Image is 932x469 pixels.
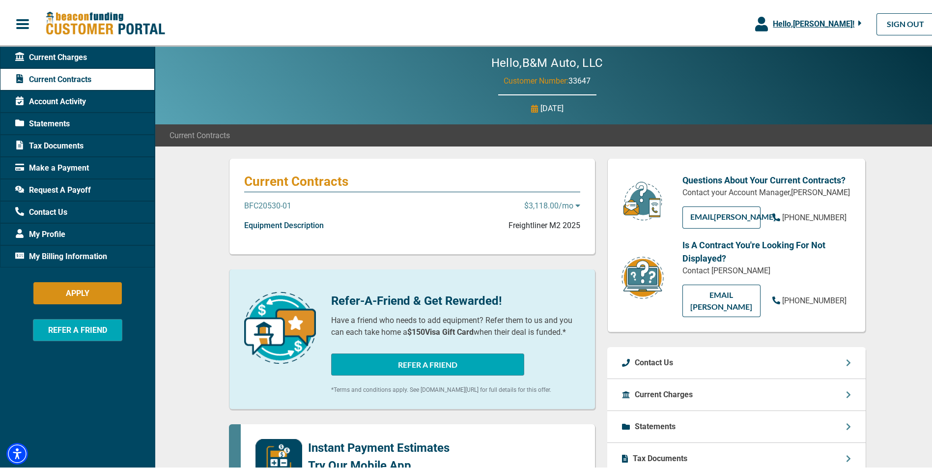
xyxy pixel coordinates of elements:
a: EMAIL [PERSON_NAME] [682,283,761,315]
span: Current Charges [15,50,87,61]
span: Current Contracts [169,128,230,140]
p: $3,118.00 /mo [524,198,580,210]
img: refer-a-friend-icon.png [244,290,316,362]
span: Account Activity [15,94,86,106]
p: Tax Documents [633,451,687,463]
p: Freightliner M2 2025 [508,218,580,230]
span: My Profile [15,227,65,238]
span: Contact Us [15,205,67,216]
button: REFER A FRIEND [33,317,122,339]
b: $150 Visa Gift Card [407,325,474,335]
p: Contact [PERSON_NAME] [682,263,850,275]
span: Statements [15,116,70,128]
span: Customer Number: [504,74,568,84]
p: Current Contracts [244,172,580,187]
a: EMAIL[PERSON_NAME] [682,205,761,227]
p: BFC20530-01 [244,198,291,210]
p: Contact your Account Manager, [PERSON_NAME] [682,185,850,197]
p: *Terms and conditions apply. See [DOMAIN_NAME][URL] for full details for this offer. [331,383,580,392]
span: Tax Documents [15,138,84,150]
a: [PHONE_NUMBER] [772,293,847,305]
span: Request A Payoff [15,182,91,194]
p: Instant Payment Estimates [308,437,450,455]
p: Questions About Your Current Contracts? [682,172,850,185]
p: Refer-A-Friend & Get Rewarded! [331,290,580,308]
img: contract-icon.png [621,254,665,298]
span: My Billing Information [15,249,107,261]
h2: Hello, B&M Auto, LLC [462,54,633,68]
p: Is A Contract You're Looking For Not Displayed? [682,236,850,263]
span: 33647 [568,74,591,84]
span: [PHONE_NUMBER] [782,211,847,220]
img: customer-service.png [621,179,665,220]
button: APPLY [33,280,122,302]
p: Current Charges [635,387,693,399]
img: Beacon Funding Customer Portal Logo [45,9,165,34]
div: Accessibility Menu [6,441,28,463]
span: Make a Payment [15,160,89,172]
p: Equipment Description [244,218,324,230]
span: [PHONE_NUMBER] [782,294,847,303]
span: Hello, [PERSON_NAME] ! [773,17,854,27]
p: [DATE] [540,101,564,113]
p: Contact Us [635,355,673,367]
span: Current Contracts [15,72,91,84]
a: [PHONE_NUMBER] [772,210,847,222]
p: Statements [635,419,676,431]
p: Have a friend who needs to add equipment? Refer them to us and you can each take home a when thei... [331,313,580,336]
button: REFER A FRIEND [331,352,524,374]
